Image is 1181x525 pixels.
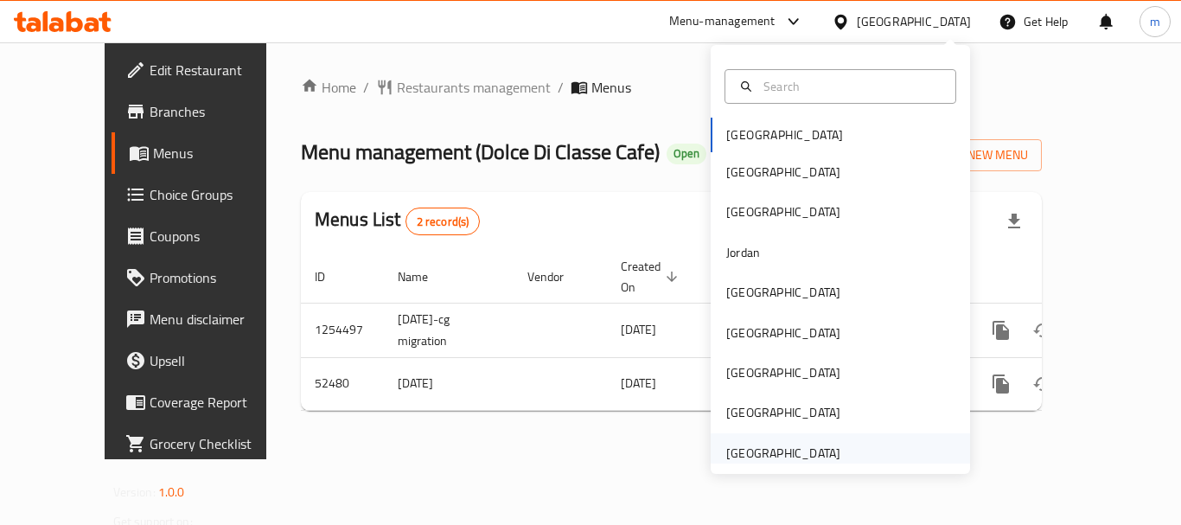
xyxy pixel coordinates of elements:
[591,77,631,98] span: Menus
[315,266,348,287] span: ID
[150,184,288,205] span: Choice Groups
[558,77,564,98] li: /
[301,77,356,98] a: Home
[150,392,288,413] span: Coverage Report
[150,101,288,122] span: Branches
[384,303,514,357] td: [DATE]-cg migration
[527,266,586,287] span: Vendor
[158,481,185,503] span: 1.0.0
[621,318,656,341] span: [DATE]
[112,257,302,298] a: Promotions
[726,283,840,302] div: [GEOGRAPHIC_DATA]
[857,12,971,31] div: [GEOGRAPHIC_DATA]
[112,215,302,257] a: Coupons
[112,91,302,132] a: Branches
[112,381,302,423] a: Coverage Report
[301,77,1042,98] nav: breadcrumb
[398,266,450,287] span: Name
[112,423,302,464] a: Grocery Checklist
[980,363,1022,405] button: more
[908,139,1042,171] button: Add New Menu
[922,144,1028,166] span: Add New Menu
[113,481,156,503] span: Version:
[150,433,288,454] span: Grocery Checklist
[405,208,481,235] div: Total records count
[667,146,706,161] span: Open
[112,298,302,340] a: Menu disclaimer
[726,163,840,182] div: [GEOGRAPHIC_DATA]
[150,226,288,246] span: Coupons
[301,357,384,410] td: 52480
[621,256,683,298] span: Created On
[384,357,514,410] td: [DATE]
[726,403,840,422] div: [GEOGRAPHIC_DATA]
[150,309,288,330] span: Menu disclaimer
[112,132,302,174] a: Menus
[980,310,1022,351] button: more
[301,303,384,357] td: 1254497
[112,340,302,381] a: Upsell
[150,350,288,371] span: Upsell
[993,201,1035,242] div: Export file
[315,207,480,235] h2: Menus List
[363,77,369,98] li: /
[726,202,840,221] div: [GEOGRAPHIC_DATA]
[1022,310,1063,351] button: Change Status
[621,372,656,394] span: [DATE]
[1150,12,1160,31] span: m
[669,11,776,32] div: Menu-management
[112,174,302,215] a: Choice Groups
[726,363,840,382] div: [GEOGRAPHIC_DATA]
[756,77,945,96] input: Search
[726,323,840,343] div: [GEOGRAPHIC_DATA]
[150,60,288,80] span: Edit Restaurant
[112,49,302,91] a: Edit Restaurant
[726,444,840,463] div: [GEOGRAPHIC_DATA]
[301,132,660,171] span: Menu management ( Dolce Di Classe Cafe )
[667,144,706,164] div: Open
[406,214,480,230] span: 2 record(s)
[376,77,551,98] a: Restaurants management
[726,243,760,262] div: Jordan
[150,267,288,288] span: Promotions
[1022,363,1063,405] button: Change Status
[397,77,551,98] span: Restaurants management
[153,143,288,163] span: Menus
